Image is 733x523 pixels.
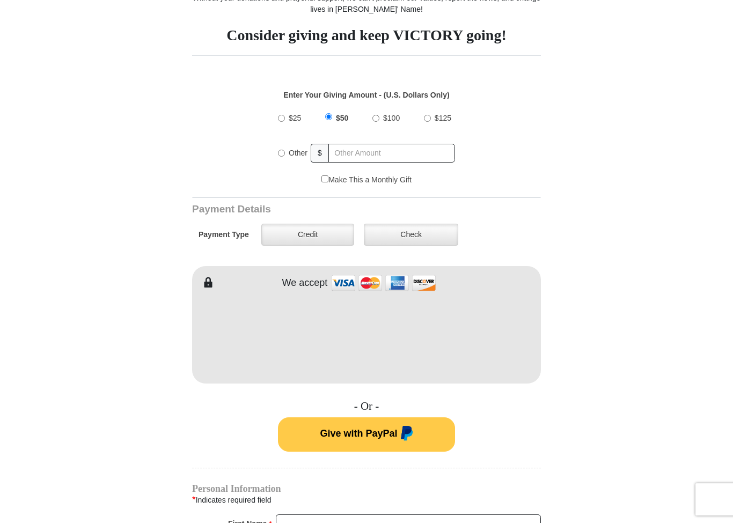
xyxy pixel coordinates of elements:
h4: We accept [282,277,328,289]
span: $100 [383,114,400,122]
label: Check [364,224,458,246]
label: Credit [261,224,354,246]
button: Give with PayPal [278,417,455,452]
div: Indicates required field [192,493,541,507]
img: credit cards accepted [330,271,437,294]
label: Make This a Monthly Gift [321,174,412,186]
h5: Payment Type [199,230,249,239]
span: $ [311,144,329,163]
input: Other Amount [328,144,455,163]
strong: Enter Your Giving Amount - (U.S. Dollars Only) [283,91,449,99]
img: paypal [398,426,413,443]
h4: Personal Information [192,484,541,493]
h3: Payment Details [192,203,466,216]
span: $125 [435,114,451,122]
strong: Consider giving and keep VICTORY going! [226,27,507,43]
h4: - Or - [192,400,541,413]
span: Give with PayPal [320,428,397,438]
span: Other [289,149,307,157]
span: $25 [289,114,301,122]
span: $50 [336,114,348,122]
input: Make This a Monthly Gift [321,175,328,182]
